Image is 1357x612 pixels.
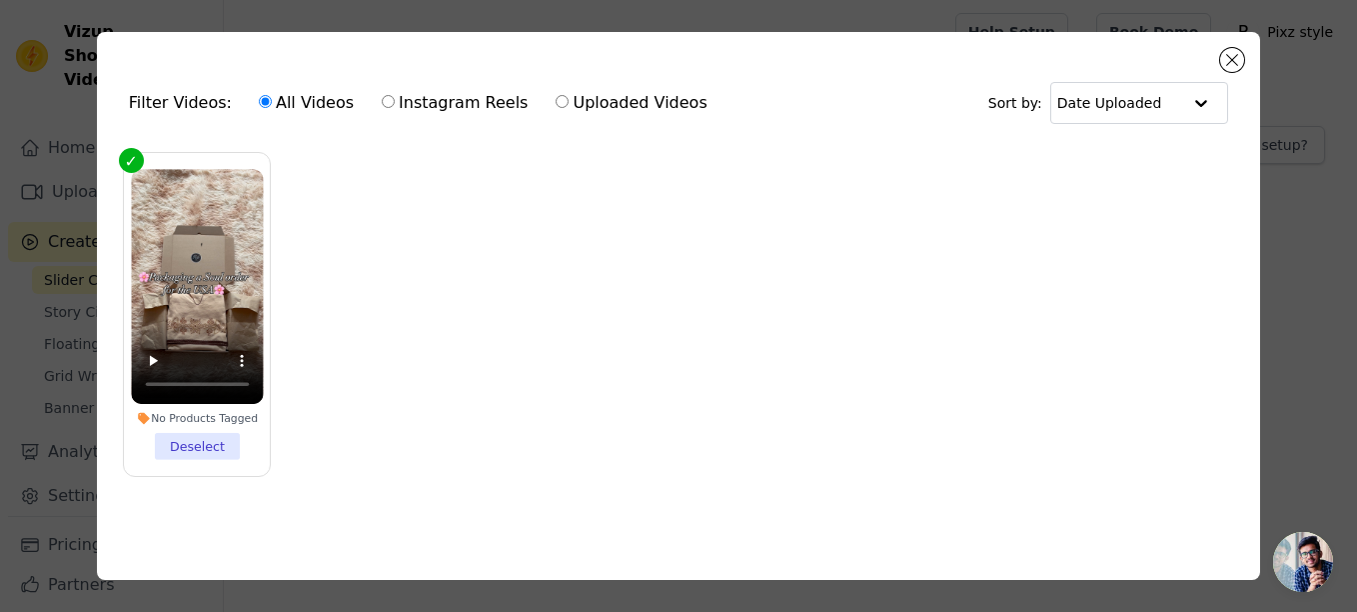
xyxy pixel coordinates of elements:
[131,411,263,425] div: No Products Tagged
[258,90,355,116] label: All Videos
[1273,532,1333,592] div: Chat abierto
[555,90,707,116] label: Uploaded Videos
[381,90,529,116] label: Instagram Reels
[988,82,1229,124] div: Sort by:
[129,80,718,126] div: Filter Videos:
[1220,48,1244,72] button: Close modal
